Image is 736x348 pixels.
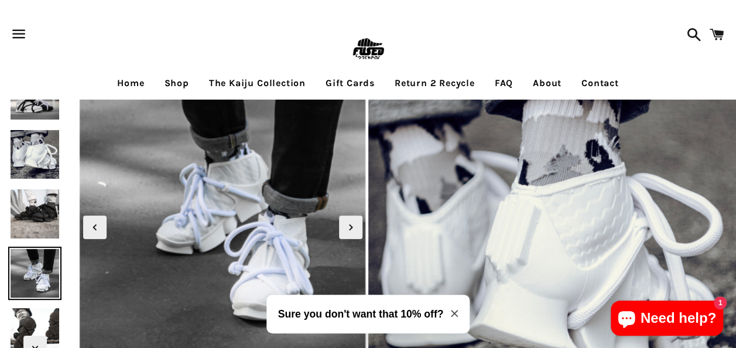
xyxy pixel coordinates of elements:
[386,69,484,98] a: Return 2 Recycle
[8,187,61,240] img: [3D printed Shoes] - lightweight custom 3dprinted shoes sneakers sandals fused footwear
[108,69,153,98] a: Home
[486,69,522,98] a: FAQ
[156,69,198,98] a: Shop
[83,216,107,239] div: Previous slide
[8,128,61,181] img: [3D printed Shoes] - lightweight custom 3dprinted shoes sneakers sandals fused footwear
[339,216,362,239] div: Next slide
[524,69,570,98] a: About
[317,69,384,98] a: Gift Cards
[8,247,61,300] img: [3D printed Shoes] - lightweight custom 3dprinted shoes sneakers sandals fused footwear
[200,69,314,98] a: The Kaiju Collection
[349,30,387,69] img: FUSEDfootwear
[607,301,727,339] inbox-online-store-chat: Shopify online store chat
[573,69,628,98] a: Contact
